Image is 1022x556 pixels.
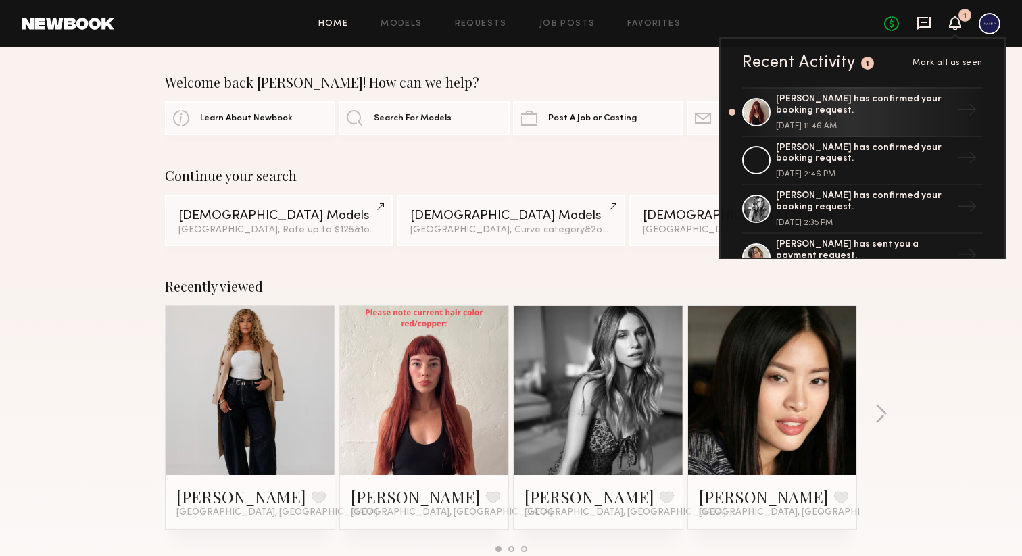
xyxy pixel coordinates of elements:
[165,278,857,295] div: Recently viewed
[776,170,952,178] div: [DATE] 2:46 PM
[200,114,293,123] span: Learn About Newbook
[687,101,857,135] a: Contact Account Manager
[525,486,654,507] a: [PERSON_NAME]
[351,486,481,507] a: [PERSON_NAME]
[410,226,611,235] div: [GEOGRAPHIC_DATA], Curve category
[776,191,952,213] div: [PERSON_NAME] has confirmed your booking request.
[742,137,983,186] a: [PERSON_NAME] has confirmed your booking request.[DATE] 2:46 PM→
[776,122,952,130] div: [DATE] 11:46 AM
[165,74,857,91] div: Welcome back [PERSON_NAME]! How can we help?
[627,20,681,28] a: Favorites
[643,209,844,222] div: [DEMOGRAPHIC_DATA] Models
[178,226,379,235] div: [GEOGRAPHIC_DATA], Rate up to $125
[952,95,983,130] div: →
[699,486,829,507] a: [PERSON_NAME]
[525,507,726,518] span: [GEOGRAPHIC_DATA], [GEOGRAPHIC_DATA]
[548,114,637,123] span: Post A Job or Casting
[165,195,393,246] a: [DEMOGRAPHIC_DATA] Models[GEOGRAPHIC_DATA], Rate up to $125&1other filter
[339,101,509,135] a: Search For Models
[629,195,857,246] a: [DEMOGRAPHIC_DATA] Models[GEOGRAPHIC_DATA], Lifestyle category&2other filters
[539,20,595,28] a: Job Posts
[699,507,900,518] span: [GEOGRAPHIC_DATA], [GEOGRAPHIC_DATA]
[742,185,983,234] a: [PERSON_NAME] has confirmed your booking request.[DATE] 2:35 PM→
[374,114,452,123] span: Search For Models
[912,59,983,67] span: Mark all as seen
[585,226,650,234] span: & 2 other filter s
[397,195,625,246] a: [DEMOGRAPHIC_DATA] Models[GEOGRAPHIC_DATA], Curve category&2other filters
[866,60,870,68] div: 1
[742,234,983,282] a: [PERSON_NAME] has sent you a payment request.→
[318,20,349,28] a: Home
[176,507,378,518] span: [GEOGRAPHIC_DATA], [GEOGRAPHIC_DATA]
[742,87,983,137] a: [PERSON_NAME] has confirmed your booking request.[DATE] 11:46 AM→
[952,240,983,275] div: →
[963,12,967,20] div: 1
[742,55,856,71] div: Recent Activity
[176,486,306,507] a: [PERSON_NAME]
[165,168,857,184] div: Continue your search
[455,20,507,28] a: Requests
[643,226,844,235] div: [GEOGRAPHIC_DATA], Lifestyle category
[952,191,983,226] div: →
[351,507,552,518] span: [GEOGRAPHIC_DATA], [GEOGRAPHIC_DATA]
[381,20,422,28] a: Models
[410,209,611,222] div: [DEMOGRAPHIC_DATA] Models
[952,143,983,178] div: →
[776,143,952,166] div: [PERSON_NAME] has confirmed your booking request.
[354,226,412,234] span: & 1 other filter
[776,94,952,117] div: [PERSON_NAME] has confirmed your booking request.
[776,239,952,262] div: [PERSON_NAME] has sent you a payment request.
[513,101,683,135] a: Post A Job or Casting
[165,101,335,135] a: Learn About Newbook
[776,219,952,227] div: [DATE] 2:35 PM
[178,209,379,222] div: [DEMOGRAPHIC_DATA] Models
